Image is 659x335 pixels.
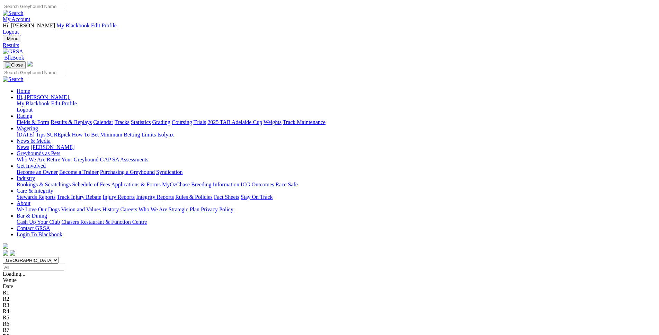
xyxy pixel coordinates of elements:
a: Stay On Track [241,194,273,200]
a: Track Injury Rebate [57,194,101,200]
a: Trials [193,119,206,125]
a: Who We Are [139,206,167,212]
span: Menu [7,36,18,41]
a: Weights [264,119,282,125]
a: Isolynx [157,132,174,138]
a: Rules & Policies [175,194,213,200]
a: We Love Our Dogs [17,206,60,212]
a: Edit Profile [51,100,77,106]
a: Logout [3,29,19,35]
a: Statistics [131,119,151,125]
div: Care & Integrity [17,194,656,200]
span: BlkBook [4,55,24,61]
a: Syndication [156,169,182,175]
div: R4 [3,308,656,315]
div: Bar & Dining [17,219,656,225]
a: News & Media [17,138,51,144]
input: Search [3,3,64,10]
a: Applications & Forms [111,182,161,187]
div: R7 [3,327,656,333]
div: R6 [3,321,656,327]
a: Cash Up Your Club [17,219,60,225]
button: Toggle navigation [3,35,21,42]
a: Chasers Restaurant & Function Centre [61,219,147,225]
a: Coursing [172,119,192,125]
a: Results [3,42,656,49]
a: Fields & Form [17,119,49,125]
a: Stewards Reports [17,194,55,200]
a: Breeding Information [191,182,239,187]
div: R5 [3,315,656,321]
a: Get Involved [17,163,46,169]
a: BlkBook [3,55,24,61]
img: GRSA [3,49,23,55]
img: twitter.svg [10,250,15,256]
a: Login To Blackbook [17,231,62,237]
a: Become an Owner [17,169,58,175]
a: Home [17,88,30,94]
img: logo-grsa-white.png [3,243,8,249]
a: Vision and Values [61,206,101,212]
a: Grading [152,119,170,125]
a: Strategic Plan [169,206,199,212]
div: R1 [3,290,656,296]
a: MyOzChase [162,182,190,187]
a: Industry [17,175,35,181]
div: News & Media [17,144,656,150]
a: [DATE] Tips [17,132,45,138]
div: Industry [17,182,656,188]
a: Schedule of Fees [72,182,110,187]
span: Loading... [3,271,25,277]
button: Toggle navigation [3,61,26,69]
a: How To Bet [72,132,99,138]
img: Close [6,62,23,68]
a: GAP SA Assessments [100,157,149,162]
a: Racing [17,113,32,119]
a: 2025 TAB Adelaide Cup [207,119,262,125]
div: Greyhounds as Pets [17,157,656,163]
a: [PERSON_NAME] [30,144,74,150]
a: Care & Integrity [17,188,53,194]
a: Hi, [PERSON_NAME] [17,94,70,100]
a: Logout [17,107,33,113]
a: Tracks [115,119,130,125]
a: Privacy Policy [201,206,233,212]
img: Search [3,76,24,82]
a: Contact GRSA [17,225,50,231]
span: Hi, [PERSON_NAME] [3,23,55,28]
a: Injury Reports [103,194,135,200]
div: R2 [3,296,656,302]
img: logo-grsa-white.png [27,61,33,67]
a: Become a Trainer [59,169,99,175]
div: Hi, [PERSON_NAME] [17,100,656,113]
a: Fact Sheets [214,194,239,200]
a: Results & Replays [51,119,92,125]
a: SUREpick [47,132,70,138]
div: R3 [3,302,656,308]
input: Select date [3,264,64,271]
a: Calendar [93,119,113,125]
a: History [102,206,119,212]
a: Edit Profile [91,23,117,28]
a: Bar & Dining [17,213,47,219]
div: My Account [3,23,656,35]
a: Who We Are [17,157,45,162]
a: My Blackbook [56,23,90,28]
div: Get Involved [17,169,656,175]
a: My Blackbook [17,100,50,106]
div: Venue [3,277,656,283]
a: News [17,144,29,150]
img: facebook.svg [3,250,8,256]
a: Minimum Betting Limits [100,132,156,138]
a: Wagering [17,125,38,131]
a: My Account [3,16,30,22]
a: Careers [120,206,137,212]
a: Bookings & Scratchings [17,182,71,187]
span: Hi, [PERSON_NAME] [17,94,69,100]
a: Integrity Reports [136,194,174,200]
a: Race Safe [275,182,297,187]
div: Racing [17,119,656,125]
a: About [17,200,30,206]
img: Search [3,10,24,16]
